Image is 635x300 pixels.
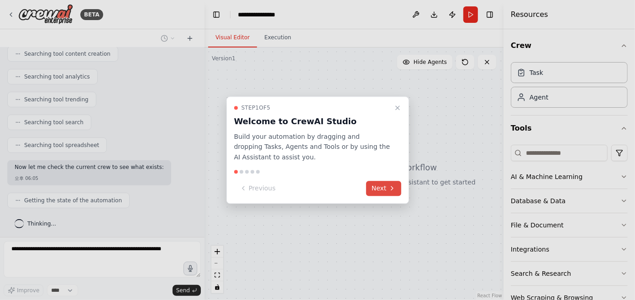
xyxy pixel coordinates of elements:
[234,132,390,163] p: Build your automation by dragging and dropping Tasks, Agents and Tools or by using the AI Assista...
[366,181,401,196] button: Next
[234,115,390,128] h3: Welcome to CrewAI Studio
[241,104,271,111] span: Step 1 of 5
[392,102,403,113] button: Close walkthrough
[234,181,281,196] button: Previous
[210,8,223,21] button: Hide left sidebar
